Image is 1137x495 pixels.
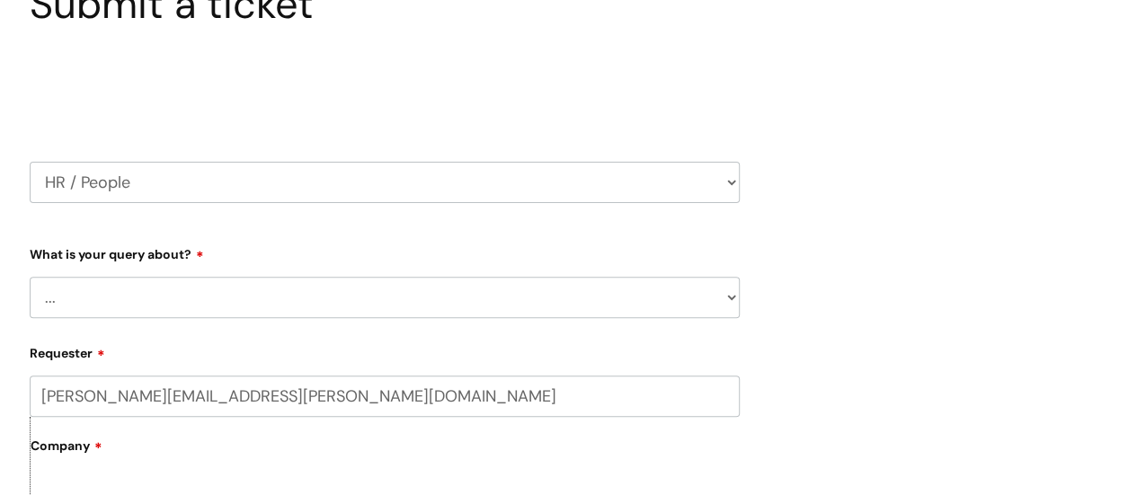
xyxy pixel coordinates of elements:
h2: Select issue type [30,70,740,103]
label: What is your query about? [30,241,740,262]
label: Requester [30,340,740,361]
input: Email [30,376,740,417]
label: Company [31,432,740,473]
